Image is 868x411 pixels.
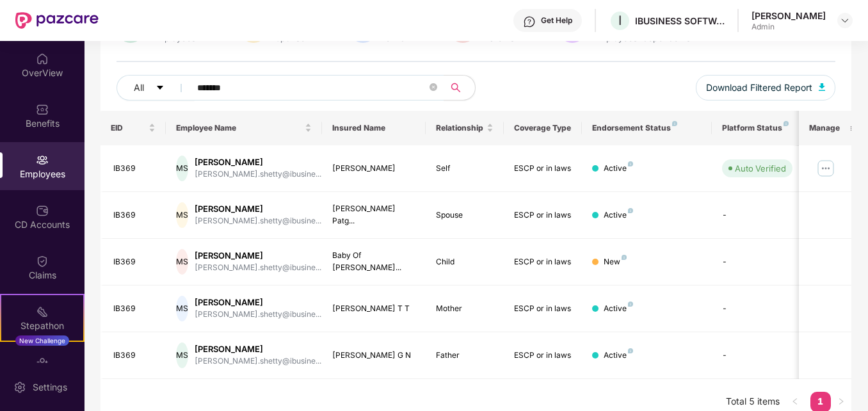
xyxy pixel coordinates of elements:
div: ESCP or in laws [514,256,572,268]
button: Allcaret-down [117,75,195,101]
div: Stepathon [1,319,83,332]
div: [PERSON_NAME] [195,343,321,355]
img: svg+xml;base64,PHN2ZyBpZD0iSGVscC0zMngzMiIgeG1sbnM9Imh0dHA6Ly93d3cudzMub3JnLzIwMDAvc3ZnIiB3aWR0aD... [523,15,536,28]
div: Active [604,350,633,362]
img: svg+xml;base64,PHN2ZyB4bWxucz0iaHR0cDovL3d3dy53My5vcmcvMjAwMC9zdmciIHdpZHRoPSI4IiBoZWlnaHQ9IjgiIH... [622,255,627,260]
td: - [712,239,803,286]
div: Spouse [436,209,494,222]
img: svg+xml;base64,PHN2ZyB4bWxucz0iaHR0cDovL3d3dy53My5vcmcvMjAwMC9zdmciIHdpZHRoPSI4IiBoZWlnaHQ9IjgiIH... [628,161,633,166]
img: svg+xml;base64,PHN2ZyB4bWxucz0iaHR0cDovL3d3dy53My5vcmcvMjAwMC9zdmciIHdpZHRoPSI4IiBoZWlnaHQ9IjgiIH... [628,348,633,353]
img: svg+xml;base64,PHN2ZyBpZD0iQ2xhaW0iIHhtbG5zPSJodHRwOi8vd3d3LnczLm9yZy8yMDAwL3N2ZyIgd2lkdGg9IjIwIi... [36,255,49,268]
div: [PERSON_NAME] [751,10,826,22]
span: Download Filtered Report [706,81,812,95]
div: [PERSON_NAME] [195,203,321,215]
div: IB369 [113,209,156,222]
div: MS [176,342,188,368]
div: [PERSON_NAME].shetty@ibusine... [195,215,321,227]
div: ESCP or in laws [514,209,572,222]
img: svg+xml;base64,PHN2ZyBpZD0iRW1wbG95ZWVzIiB4bWxucz0iaHR0cDovL3d3dy53My5vcmcvMjAwMC9zdmciIHdpZHRoPS... [36,154,49,166]
div: Child [436,256,494,268]
button: search [444,75,476,101]
span: Employee Name [176,123,302,133]
th: Manage [799,111,851,145]
div: Platform Status [722,123,792,133]
div: [PERSON_NAME].shetty@ibusine... [195,262,321,274]
span: Relationship [436,123,484,133]
div: Baby Of [PERSON_NAME]... [332,250,416,274]
th: Coverage Type [504,111,582,145]
div: Mother [436,303,494,315]
th: Employee Name [166,111,322,145]
div: IBUSINESS SOFTWARE PRIVATE LIMITED [635,15,725,27]
td: - [712,286,803,332]
div: MS [176,249,188,275]
div: Admin [751,22,826,32]
div: [PERSON_NAME] [195,156,321,168]
img: svg+xml;base64,PHN2ZyBpZD0iSG9tZSIgeG1sbnM9Imh0dHA6Ly93d3cudzMub3JnLzIwMDAvc3ZnIiB3aWR0aD0iMjAiIG... [36,52,49,65]
div: ESCP or in laws [514,303,572,315]
div: Self [436,163,494,175]
td: - [712,332,803,379]
div: IB369 [113,163,156,175]
img: svg+xml;base64,PHN2ZyB4bWxucz0iaHR0cDovL3d3dy53My5vcmcvMjAwMC9zdmciIHhtbG5zOnhsaW5rPSJodHRwOi8vd3... [819,83,825,91]
span: EID [111,123,146,133]
div: [PERSON_NAME] T T [332,303,416,315]
th: Insured Name [322,111,426,145]
div: IB369 [113,303,156,315]
img: svg+xml;base64,PHN2ZyBpZD0iRW5kb3JzZW1lbnRzIiB4bWxucz0iaHR0cDovL3d3dy53My5vcmcvMjAwMC9zdmciIHdpZH... [36,356,49,369]
span: caret-down [156,83,165,93]
div: IB369 [113,256,156,268]
div: [PERSON_NAME].shetty@ibusine... [195,355,321,367]
img: svg+xml;base64,PHN2ZyB4bWxucz0iaHR0cDovL3d3dy53My5vcmcvMjAwMC9zdmciIHdpZHRoPSIyMSIgaGVpZ2h0PSIyMC... [36,305,49,318]
td: - [712,192,803,239]
div: ESCP or in laws [514,163,572,175]
img: svg+xml;base64,PHN2ZyBpZD0iU2V0dGluZy0yMHgyMCIgeG1sbnM9Imh0dHA6Ly93d3cudzMub3JnLzIwMDAvc3ZnIiB3aW... [13,381,26,394]
span: right [837,398,845,405]
div: [PERSON_NAME] [195,296,321,309]
div: Active [604,303,633,315]
img: svg+xml;base64,PHN2ZyBpZD0iQmVuZWZpdHMiIHhtbG5zPSJodHRwOi8vd3d3LnczLm9yZy8yMDAwL3N2ZyIgd2lkdGg9Ij... [36,103,49,116]
div: Get Help [541,15,572,26]
div: [PERSON_NAME].shetty@ibusine... [195,309,321,321]
div: [PERSON_NAME] [195,250,321,262]
span: close-circle [430,82,437,94]
div: New [604,256,627,268]
img: svg+xml;base64,PHN2ZyBpZD0iRHJvcGRvd24tMzJ4MzIiIHhtbG5zPSJodHRwOi8vd3d3LnczLm9yZy8yMDAwL3N2ZyIgd2... [840,15,850,26]
img: manageButton [816,158,836,179]
div: [PERSON_NAME] Patg... [332,203,416,227]
div: [PERSON_NAME] G N [332,350,416,362]
th: EID [100,111,166,145]
img: svg+xml;base64,PHN2ZyB4bWxucz0iaHR0cDovL3d3dy53My5vcmcvMjAwMC9zdmciIHdpZHRoPSI4IiBoZWlnaHQ9IjgiIH... [628,208,633,213]
span: search [444,83,469,93]
div: [PERSON_NAME] [332,163,416,175]
div: MS [176,296,188,321]
span: I [618,13,622,28]
img: svg+xml;base64,PHN2ZyBpZD0iQ0RfQWNjb3VudHMiIGRhdGEtbmFtZT0iQ0QgQWNjb3VudHMiIHhtbG5zPSJodHRwOi8vd3... [36,204,49,217]
img: svg+xml;base64,PHN2ZyB4bWxucz0iaHR0cDovL3d3dy53My5vcmcvMjAwMC9zdmciIHdpZHRoPSI4IiBoZWlnaHQ9IjgiIH... [672,121,677,126]
div: MS [176,156,188,181]
div: IB369 [113,350,156,362]
button: Download Filtered Report [696,75,835,101]
div: New Challenge [15,335,69,346]
div: Auto Verified [735,162,786,175]
span: left [791,398,799,405]
div: Father [436,350,494,362]
img: svg+xml;base64,PHN2ZyB4bWxucz0iaHR0cDovL3d3dy53My5vcmcvMjAwMC9zdmciIHdpZHRoPSI4IiBoZWlnaHQ9IjgiIH... [784,121,789,126]
div: Settings [29,381,71,394]
img: New Pazcare Logo [15,12,99,29]
th: Relationship [426,111,504,145]
img: svg+xml;base64,PHN2ZyB4bWxucz0iaHR0cDovL3d3dy53My5vcmcvMjAwMC9zdmciIHdpZHRoPSI4IiBoZWlnaHQ9IjgiIH... [628,302,633,307]
span: All [134,81,144,95]
span: close-circle [430,83,437,91]
a: 1 [810,392,831,411]
div: Active [604,163,633,175]
div: [PERSON_NAME].shetty@ibusine... [195,168,321,181]
div: ESCP or in laws [514,350,572,362]
div: Endorsement Status [592,123,702,133]
div: MS [176,202,188,228]
div: Active [604,209,633,222]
